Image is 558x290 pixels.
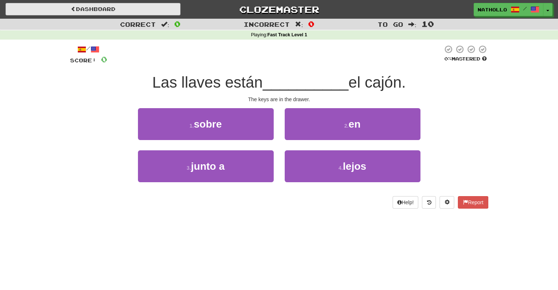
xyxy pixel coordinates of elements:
[422,19,434,28] span: 10
[285,108,420,140] button: 2.en
[152,74,263,91] span: Las llaves están
[339,165,343,171] small: 4 .
[308,19,314,28] span: 0
[523,6,527,11] span: /
[349,118,361,130] span: en
[478,6,507,13] span: NaTHollo
[187,165,191,171] small: 3 .
[422,196,436,209] button: Round history (alt+y)
[244,21,290,28] span: Incorrect
[138,108,274,140] button: 1.sobre
[174,19,180,28] span: 0
[285,150,420,182] button: 4.lejos
[6,3,180,15] a: Dashboard
[408,21,416,27] span: :
[138,150,274,182] button: 3.junto a
[393,196,419,209] button: Help!
[161,21,169,27] span: :
[295,21,303,27] span: :
[192,3,366,16] a: Clozemaster
[474,3,543,16] a: NaTHollo /
[343,161,366,172] span: lejos
[344,123,349,129] small: 2 .
[70,57,96,63] span: Score:
[349,74,406,91] span: el cajón.
[190,123,194,129] small: 1 .
[70,96,488,103] div: The keys are in the drawer.
[458,196,488,209] button: Report
[70,45,107,54] div: /
[267,32,307,37] strong: Fast Track Level 1
[443,56,488,62] div: Mastered
[444,56,452,62] span: 0 %
[378,21,403,28] span: To go
[191,161,225,172] span: junto a
[120,21,156,28] span: Correct
[194,118,222,130] span: sobre
[263,74,349,91] span: __________
[101,55,107,64] span: 0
